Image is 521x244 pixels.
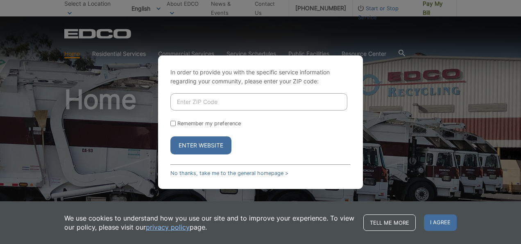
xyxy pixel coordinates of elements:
[170,68,351,86] p: In order to provide you with the specific service information regarding your community, please en...
[424,214,457,231] span: I agree
[363,214,416,231] a: Tell me more
[177,120,241,127] label: Remember my preference
[170,136,231,154] button: Enter Website
[170,93,347,110] input: Enter ZIP Code
[64,214,355,232] p: We use cookies to understand how you use our site and to improve your experience. To view our pol...
[170,170,288,176] a: No thanks, take me to the general homepage >
[146,223,190,232] a: privacy policy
